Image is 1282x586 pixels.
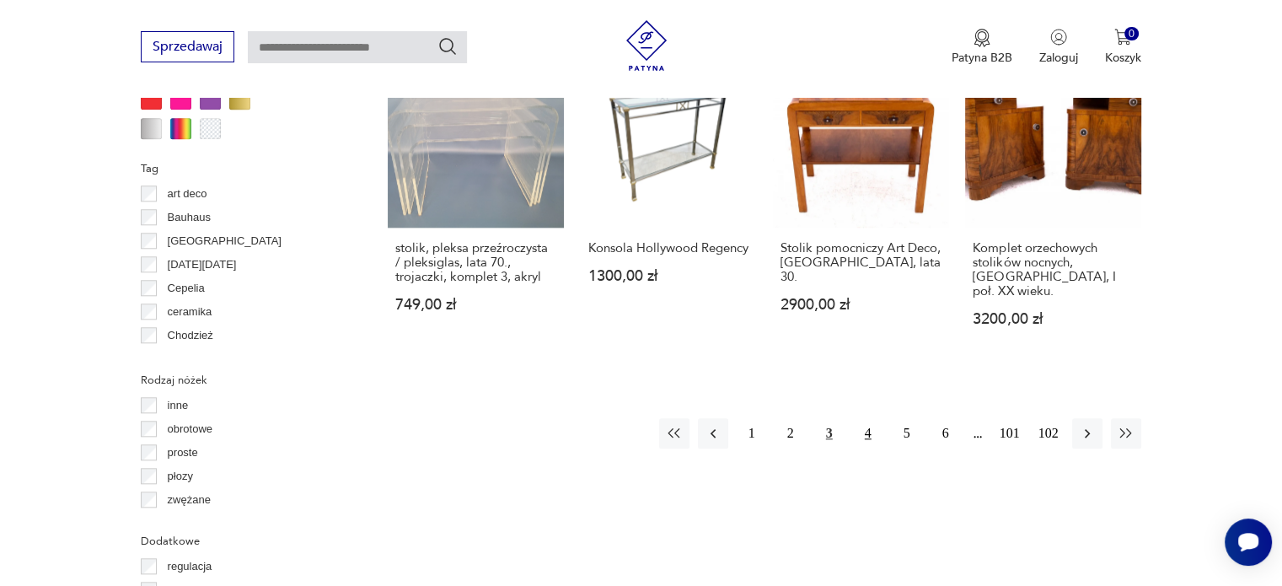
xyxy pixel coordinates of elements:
iframe: Smartsupp widget button [1225,519,1272,566]
p: 749,00 zł [395,298,555,312]
button: 102 [1033,418,1064,449]
button: 4 [853,418,883,449]
button: Szukaj [437,36,458,56]
button: 6 [931,418,961,449]
p: Bauhaus [168,208,211,227]
p: ceramika [168,303,212,321]
p: 1300,00 zł [588,269,748,283]
p: Zaloguj [1039,50,1078,66]
p: art deco [168,185,207,203]
p: regulacja [168,557,212,576]
button: 5 [892,418,922,449]
p: płozy [168,467,193,486]
a: Konsola Hollywood RegencyKonsola Hollywood Regency1300,00 zł [581,52,756,359]
p: Cepelia [168,279,205,298]
p: Koszyk [1105,50,1141,66]
h3: Komplet orzechowych stolików nocnych, [GEOGRAPHIC_DATA], I poł. XX wieku. [973,241,1133,298]
div: 0 [1124,27,1139,41]
h3: stolik, pleksa przeźroczysta / pleksiglas, lata 70., trojaczki, komplet 3, akryl [395,241,555,284]
img: Ikonka użytkownika [1050,29,1067,46]
a: stolik, pleksa przeźroczysta / pleksiglas, lata 70., trojaczki, komplet 3, akrylstolik, pleksa pr... [388,52,563,359]
button: 2 [775,418,806,449]
p: Ćmielów [168,350,210,368]
p: Chodzież [168,326,213,345]
button: Sprzedawaj [141,31,234,62]
button: 101 [995,418,1025,449]
p: proste [168,444,198,462]
button: 1 [737,418,767,449]
img: Patyna - sklep z meblami i dekoracjami vintage [621,20,672,71]
p: zwężane [168,491,211,509]
img: Ikona koszyka [1114,29,1131,46]
p: [GEOGRAPHIC_DATA] [168,232,282,250]
a: Ikona medaluPatyna B2B [952,29,1012,66]
button: 3 [814,418,845,449]
p: obrotowe [168,420,212,438]
p: [DATE][DATE] [168,255,237,274]
button: Zaloguj [1039,29,1078,66]
p: Dodatkowe [141,532,347,551]
p: 2900,00 zł [780,298,941,312]
img: Ikona medalu [974,29,990,47]
button: 0Koszyk [1105,29,1141,66]
h3: Konsola Hollywood Regency [588,241,748,255]
p: Rodzaj nóżek [141,371,347,390]
p: Tag [141,159,347,178]
h3: Stolik pomocniczy Art Deco, [GEOGRAPHIC_DATA], lata 30. [780,241,941,284]
button: Patyna B2B [952,29,1012,66]
p: inne [168,396,189,415]
p: Patyna B2B [952,50,1012,66]
a: Komplet orzechowych stolików nocnych, Polska, I poł. XX wieku.Komplet orzechowych stolików nocnyc... [965,52,1140,359]
p: 3200,00 zł [973,312,1133,326]
a: Sprzedawaj [141,42,234,54]
a: Stolik pomocniczy Art Deco, Polska, lata 30.Stolik pomocniczy Art Deco, [GEOGRAPHIC_DATA], lata 3... [773,52,948,359]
